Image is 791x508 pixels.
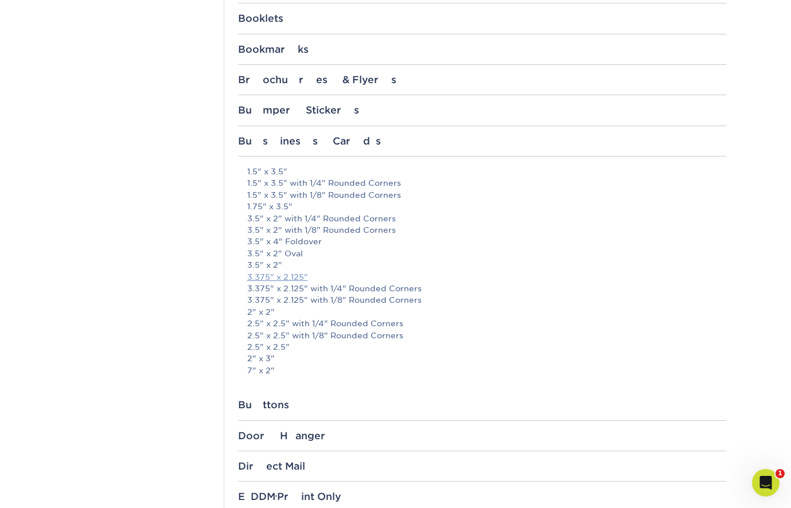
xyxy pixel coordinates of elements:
[247,260,282,269] a: 3.5" x 2"
[247,284,422,293] a: 3.375" x 2.125" with 1/4" Rounded Corners
[247,202,293,211] a: 1.75" x 3.5"
[776,469,785,478] span: 1
[247,342,290,351] a: 2.5" x 2.5"
[247,366,275,375] a: 7" x 2"
[238,74,726,85] div: Brochures & Flyers
[238,104,726,116] div: Bumper Stickers
[238,430,726,441] div: Door Hanger
[238,44,726,55] div: Bookmarks
[247,295,422,304] a: 3.375" x 2.125" with 1/8" Rounded Corners
[247,178,401,187] a: 1.5" x 3.5" with 1/4" Rounded Corners
[247,307,275,316] a: 2" x 2"
[247,214,396,223] a: 3.5" x 2" with 1/4" Rounded Corners
[247,319,403,328] a: 2.5" x 2.5" with 1/4" Rounded Corners
[238,491,726,502] div: EDDM Print Only
[238,460,726,472] div: Direct Mail
[238,135,726,147] div: Business Cards
[247,167,287,176] a: 1.5" x 3.5"
[247,190,401,200] a: 1.5" x 3.5" with 1/8" Rounded Corners
[247,237,322,246] a: 3.5" x 4" Foldover
[238,399,726,411] div: Buttons
[275,494,277,499] small: ®
[247,249,303,258] a: 3.5" x 2" Oval
[752,469,780,497] iframe: Intercom live chat
[247,272,308,282] a: 3.375" x 2.125"
[247,331,403,340] a: 2.5" x 2.5" with 1/8" Rounded Corners
[247,354,275,363] a: 2" x 3"
[247,225,396,235] a: 3.5" x 2" with 1/8" Rounded Corners
[238,13,726,24] div: Booklets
